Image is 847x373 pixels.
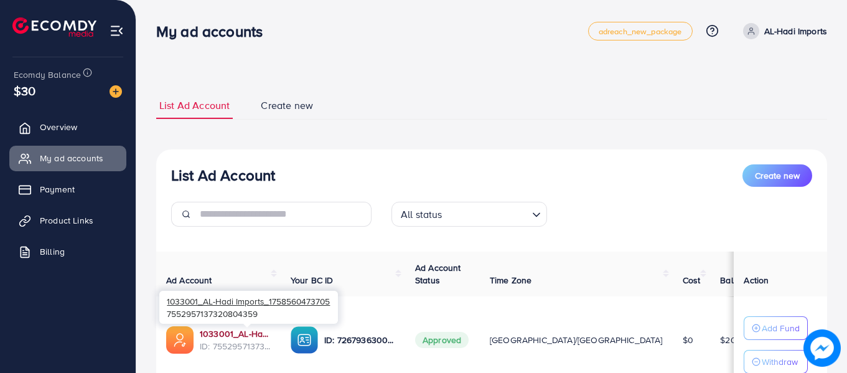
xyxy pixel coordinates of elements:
[324,333,395,347] p: ID: 7267936300295258114
[762,321,800,336] p: Add Fund
[391,202,547,227] div: Search for option
[110,24,124,38] img: menu
[40,152,103,164] span: My ad accounts
[599,27,682,35] span: adreach_new_package
[166,274,212,286] span: Ad Account
[9,115,126,139] a: Overview
[9,146,126,171] a: My ad accounts
[40,183,75,196] span: Payment
[40,245,65,258] span: Billing
[744,316,808,340] button: Add Fund
[415,332,469,348] span: Approved
[291,326,318,354] img: ic-ba-acc.ded83a64.svg
[744,274,769,286] span: Action
[446,203,527,224] input: Search for option
[291,274,334,286] span: Your BC ID
[200,340,271,352] span: ID: 7552957137320804359
[742,164,812,187] button: Create new
[40,121,77,133] span: Overview
[490,274,531,286] span: Time Zone
[9,239,126,264] a: Billing
[738,23,827,39] a: AL-Hadi Imports
[167,295,330,307] span: 1033001_AL-Hadi Imports_1758560473705
[110,85,122,98] img: image
[683,274,701,286] span: Cost
[12,17,96,37] img: logo
[9,177,126,202] a: Payment
[159,98,230,113] span: List Ad Account
[803,329,841,367] img: image
[762,354,798,369] p: Withdraw
[156,22,273,40] h3: My ad accounts
[490,334,663,346] span: [GEOGRAPHIC_DATA]/[GEOGRAPHIC_DATA]
[171,166,275,184] h3: List Ad Account
[200,328,271,340] a: 1033001_AL-Hadi Imports_1758560473705
[9,208,126,233] a: Product Links
[764,24,827,39] p: AL-Hadi Imports
[755,169,800,182] span: Create new
[720,334,736,346] span: $20
[415,262,461,286] span: Ad Account Status
[261,98,313,113] span: Create new
[588,22,693,40] a: adreach_new_package
[166,326,194,354] img: ic-ads-acc.e4c84228.svg
[398,205,445,224] span: All status
[720,274,753,286] span: Balance
[14,82,35,100] span: $30
[14,68,81,81] span: Ecomdy Balance
[40,214,93,227] span: Product Links
[159,291,338,324] div: 7552957137320804359
[683,334,693,346] span: $0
